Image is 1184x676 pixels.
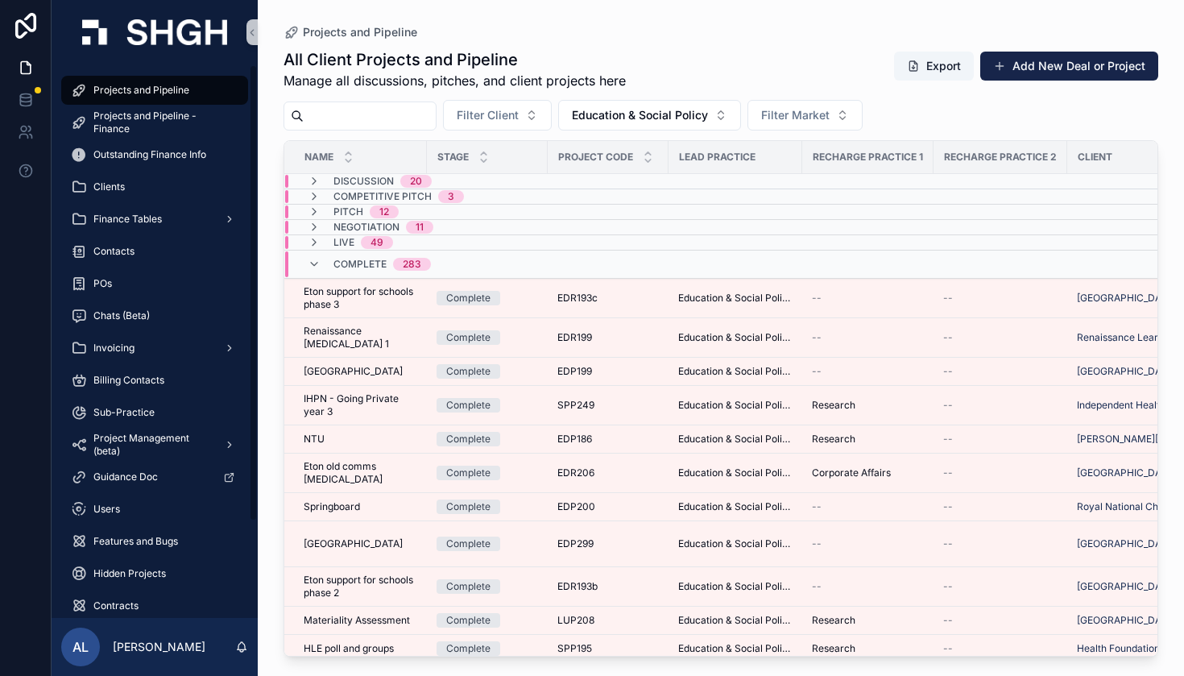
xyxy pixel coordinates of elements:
[812,537,924,550] a: --
[457,107,519,123] span: Filter Client
[557,580,659,593] a: EDR193b
[812,500,822,513] span: --
[93,406,155,419] span: Sub-Practice
[557,642,592,655] span: SPP195
[572,107,708,123] span: Education & Social Policy
[304,392,417,418] a: IHPN - Going Private year 3
[446,641,491,656] div: Complete
[61,140,248,169] a: Outstanding Finance Info
[678,467,793,479] a: Education & Social Policy
[304,433,325,446] span: NTU
[446,579,491,594] div: Complete
[113,639,205,655] p: [PERSON_NAME]
[557,365,659,378] a: EDP199
[1077,467,1176,479] a: [GEOGRAPHIC_DATA]
[284,24,417,40] a: Projects and Pipeline
[812,433,855,446] span: Research
[61,269,248,298] a: POs
[303,24,417,40] span: Projects and Pipeline
[61,205,248,234] a: Finance Tables
[944,151,1057,164] span: Recharge Practice 2
[678,331,793,344] span: Education & Social Policy
[304,614,410,627] span: Materiality Assessment
[943,433,953,446] span: --
[437,500,538,514] a: Complete
[812,500,924,513] a: --
[1077,292,1176,305] a: [GEOGRAPHIC_DATA]
[557,500,595,513] span: EDP200
[812,331,822,344] span: --
[446,613,491,628] div: Complete
[812,642,855,655] span: Research
[284,48,626,71] h1: All Client Projects and Pipeline
[93,84,189,97] span: Projects and Pipeline
[437,364,538,379] a: Complete
[304,574,417,599] a: Eton support for schools phase 2
[61,172,248,201] a: Clients
[284,71,626,90] span: Manage all discussions, pitches, and client projects here
[437,641,538,656] a: Complete
[61,527,248,556] a: Features and Bugs
[446,330,491,345] div: Complete
[557,500,659,513] a: EDP200
[93,599,139,612] span: Contracts
[304,500,417,513] a: Springboard
[557,433,592,446] span: EDP186
[678,580,793,593] a: Education & Social Policy
[678,365,793,378] a: Education & Social Policy
[557,433,659,446] a: EDP186
[812,467,891,479] span: Corporate Affairs
[943,500,1058,513] a: --
[61,301,248,330] a: Chats (Beta)
[304,151,333,164] span: Name
[446,398,491,413] div: Complete
[943,614,953,627] span: --
[93,374,164,387] span: Billing Contacts
[93,567,166,580] span: Hidden Projects
[304,285,417,311] span: Eton support for schools phase 3
[446,364,491,379] div: Complete
[812,365,924,378] a: --
[679,151,756,164] span: Lead Practice
[557,399,594,412] span: SPP249
[812,614,924,627] a: Research
[943,365,1058,378] a: --
[61,462,248,491] a: Guidance Doc
[1077,580,1176,593] span: [GEOGRAPHIC_DATA]
[678,292,793,305] a: Education & Social Policy
[61,591,248,620] a: Contracts
[1077,642,1160,655] a: Health Foundation
[304,365,403,378] span: [GEOGRAPHIC_DATA]
[304,325,417,350] a: Renaissance [MEDICAL_DATA] 1
[943,399,953,412] span: --
[943,467,953,479] span: --
[93,535,178,548] span: Features and Bugs
[678,537,793,550] a: Education & Social Policy
[943,399,1058,412] a: --
[558,100,741,131] button: Select Button
[812,467,924,479] a: Corporate Affairs
[304,642,394,655] span: HLE poll and groups
[943,642,953,655] span: --
[812,292,924,305] a: --
[557,580,598,593] span: EDR193b
[304,500,360,513] span: Springboard
[304,365,417,378] a: [GEOGRAPHIC_DATA]
[557,292,598,305] span: EDR193c
[93,342,135,355] span: Invoicing
[1077,537,1176,550] a: [GEOGRAPHIC_DATA]
[678,500,793,513] span: Education & Social Policy
[1077,614,1176,627] span: [GEOGRAPHIC_DATA]
[812,331,924,344] a: --
[557,642,659,655] a: SPP195
[52,64,258,618] div: scrollable content
[304,433,417,446] a: NTU
[943,537,953,550] span: --
[437,537,538,551] a: Complete
[812,537,822,550] span: --
[943,614,1058,627] a: --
